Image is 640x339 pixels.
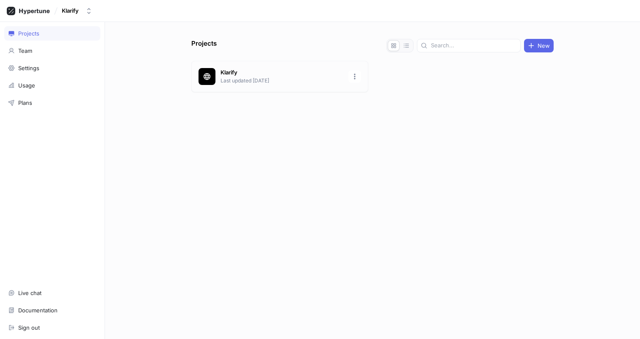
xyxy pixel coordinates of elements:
[4,96,100,110] a: Plans
[221,77,343,85] p: Last updated [DATE]
[4,303,100,317] a: Documentation
[538,43,550,48] span: New
[18,307,58,314] div: Documentation
[18,290,41,296] div: Live chat
[18,30,39,37] div: Projects
[191,39,217,52] p: Projects
[524,39,554,52] button: New
[4,61,100,75] a: Settings
[18,82,35,89] div: Usage
[4,44,100,58] a: Team
[18,65,39,71] div: Settings
[58,4,96,18] button: Klarify
[18,324,40,331] div: Sign out
[62,7,79,14] div: Klarify
[18,47,32,54] div: Team
[221,68,343,77] p: Klarify
[431,41,517,50] input: Search...
[4,26,100,41] a: Projects
[4,78,100,93] a: Usage
[18,99,32,106] div: Plans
